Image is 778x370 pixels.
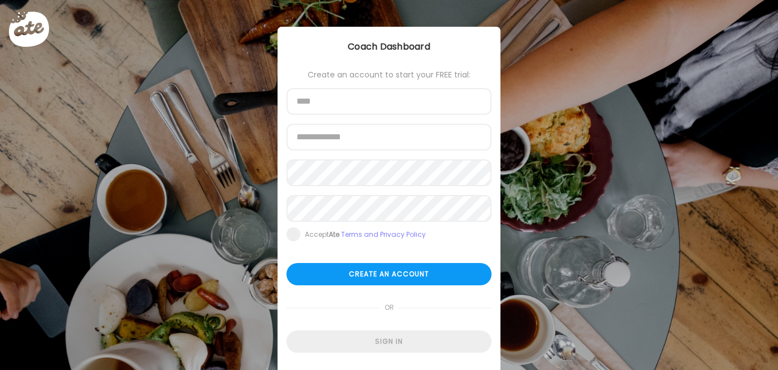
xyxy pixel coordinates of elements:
[278,40,500,53] div: Coach Dashboard
[286,263,492,285] div: Create an account
[286,330,492,353] div: Sign in
[305,230,426,239] div: Accept
[341,230,426,239] a: Terms and Privacy Policy
[329,230,339,239] b: Ate
[286,70,492,79] div: Create an account to start your FREE trial:
[380,296,398,319] span: or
